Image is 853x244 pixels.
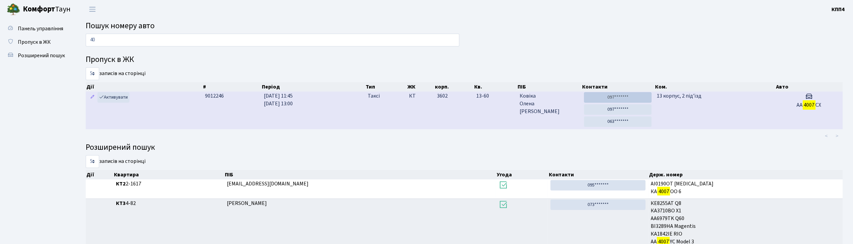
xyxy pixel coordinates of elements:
[407,82,435,92] th: ЖК
[113,170,224,179] th: Квартира
[227,180,309,187] span: [EMAIL_ADDRESS][DOMAIN_NAME]
[3,22,71,35] a: Панель управління
[651,180,840,196] span: АІ0190ОТ [MEDICAL_DATA] КА ОО 6
[18,52,65,59] span: Розширений пошук
[97,92,129,103] a: Активувати
[86,55,843,65] h4: Пропуск в ЖК
[23,4,55,14] b: Комфорт
[3,49,71,62] a: Розширений пошук
[648,170,843,179] th: Держ. номер
[435,82,474,92] th: корп.
[775,82,843,92] th: Авто
[778,102,840,108] h5: АА СХ
[86,155,146,168] label: записів на сторінці
[832,6,845,13] b: КПП4
[88,92,96,103] a: Редагувати
[368,92,380,100] span: Таксі
[832,5,845,13] a: КПП4
[496,170,548,179] th: Угода
[476,92,514,100] span: 13-60
[409,92,432,100] span: КТ
[116,200,126,207] b: КТ3
[224,170,496,179] th: ПІБ
[202,82,261,92] th: #
[261,82,365,92] th: Період
[517,82,581,92] th: ПІБ
[86,170,113,179] th: Дії
[86,34,459,46] input: Пошук
[227,200,267,207] span: [PERSON_NAME]
[86,20,155,32] span: Пошук номеру авто
[657,187,670,196] mark: 4007
[18,38,51,46] span: Пропуск в ЖК
[474,82,517,92] th: Кв.
[205,92,224,100] span: 9012246
[116,180,221,188] span: 2-1617
[264,92,293,107] span: [DATE] 11:45 [DATE] 13:00
[116,180,126,187] b: КТ2
[86,155,99,168] select: записів на сторінці
[86,82,202,92] th: Дії
[582,82,654,92] th: Контакти
[520,92,579,115] span: Ковіка Олена [PERSON_NAME]
[84,4,101,15] button: Переключити навігацію
[365,82,407,92] th: Тип
[116,200,221,207] span: 4-82
[18,25,63,32] span: Панель управління
[86,67,146,80] label: записів на сторінці
[657,92,702,100] span: 13 корпус, 2 під'їзд
[86,67,99,80] select: записів на сторінці
[654,82,775,92] th: Ком.
[7,3,20,16] img: logo.png
[23,4,71,15] span: Таун
[3,35,71,49] a: Пропуск в ЖК
[548,170,648,179] th: Контакти
[437,92,448,100] span: 3602
[86,143,843,152] h4: Розширений пошук
[803,100,816,110] mark: 4007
